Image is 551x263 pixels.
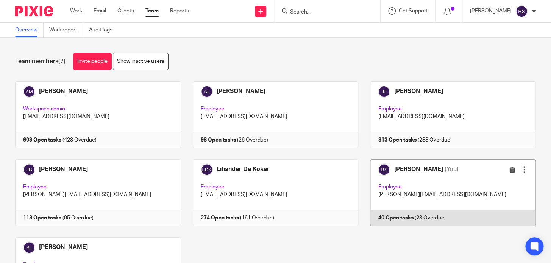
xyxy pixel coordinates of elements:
[515,5,528,17] img: svg%3E
[15,6,53,16] img: Pixie
[89,23,118,37] a: Audit logs
[117,7,134,15] a: Clients
[15,23,44,37] a: Overview
[113,53,169,70] a: Show inactive users
[15,58,66,65] h1: Team members
[399,8,428,14] span: Get Support
[470,7,512,15] p: [PERSON_NAME]
[145,7,159,15] a: Team
[58,58,66,64] span: (7)
[170,7,189,15] a: Reports
[73,53,112,70] a: Invite people
[289,9,357,16] input: Search
[49,23,83,37] a: Work report
[70,7,82,15] a: Work
[94,7,106,15] a: Email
